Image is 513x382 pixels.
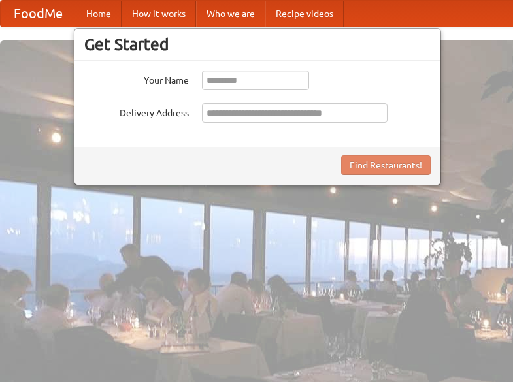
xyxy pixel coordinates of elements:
[265,1,344,27] a: Recipe videos
[84,71,189,87] label: Your Name
[84,103,189,119] label: Delivery Address
[76,1,122,27] a: Home
[122,1,196,27] a: How it works
[196,1,265,27] a: Who we are
[84,35,431,54] h3: Get Started
[1,1,76,27] a: FoodMe
[341,155,431,175] button: Find Restaurants!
